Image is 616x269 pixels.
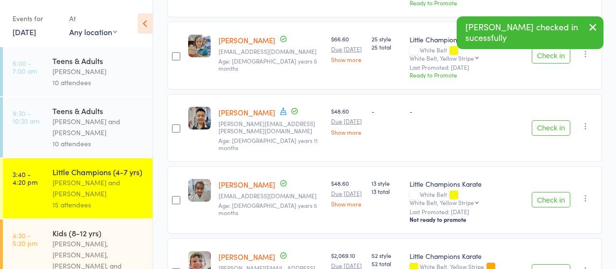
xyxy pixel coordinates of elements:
[331,35,364,63] div: $66.60
[331,118,364,125] small: Due [DATE]
[372,187,402,195] span: 13 total
[52,116,144,138] div: [PERSON_NAME] and [PERSON_NAME]
[52,167,144,177] div: Little Champions (4-7 yrs)
[69,26,117,37] div: Any location
[372,107,402,115] div: -
[218,252,275,262] a: [PERSON_NAME]
[372,259,402,268] span: 52 total
[331,56,364,63] a: Show more
[410,199,474,205] div: White Belt, Yellow Stripe
[410,208,524,215] small: Last Promoted: [DATE]
[532,48,570,64] button: Check in
[3,158,153,218] a: 3:40 -4:20 pmLittle Champions (4-7 yrs)[PERSON_NAME] and [PERSON_NAME]15 attendees
[13,11,60,26] div: Events for
[372,179,402,187] span: 13 style
[218,201,317,216] span: Age: [DEMOGRAPHIC_DATA] years 5 months
[13,231,38,247] time: 4:30 - 5:20 pm
[372,35,402,43] span: 25 style
[218,136,318,151] span: Age: [DEMOGRAPHIC_DATA] years 11 months
[372,251,402,259] span: 52 style
[218,107,275,117] a: [PERSON_NAME]
[218,192,323,199] small: bhargavi811@gmail.com
[52,177,144,199] div: [PERSON_NAME] and [PERSON_NAME]
[52,77,144,88] div: 10 attendees
[218,48,323,55] small: leonholmes@live.com.au
[218,57,317,72] span: Age: [DEMOGRAPHIC_DATA] years 5 months
[410,64,524,71] small: Last Promoted: [DATE]
[52,55,144,66] div: Teens & Adults
[52,138,144,149] div: 10 attendees
[331,201,364,207] a: Show more
[410,35,524,44] div: Little Champions Karate
[13,170,38,186] time: 3:40 - 4:20 pm
[410,251,524,261] div: Little Champions Karate
[331,262,364,269] small: Due [DATE]
[188,179,211,202] img: image1746509943.png
[410,107,524,115] div: -
[13,26,36,37] a: [DATE]
[188,107,211,129] img: image1749537106.png
[331,179,364,207] div: $48.60
[410,55,474,61] div: White Belt, Yellow Stripe
[372,43,402,51] span: 25 total
[13,109,39,125] time: 9:30 - 10:30 am
[410,216,524,223] div: Not ready to promote
[532,120,570,136] button: Check in
[3,47,153,96] a: 6:00 -7:00 amTeens & Adults[PERSON_NAME]10 attendees
[331,46,364,52] small: Due [DATE]
[188,35,211,57] img: image1747288206.png
[69,11,117,26] div: At
[532,192,570,207] button: Check in
[13,59,37,75] time: 6:00 - 7:00 am
[218,35,275,45] a: [PERSON_NAME]
[410,71,524,79] div: Ready to Promote
[218,120,323,134] small: Michelle.ct.jones@hotmail.com
[52,66,144,77] div: [PERSON_NAME]
[410,179,524,189] div: Little Champions Karate
[457,16,603,49] div: [PERSON_NAME] checked in sucessfully
[331,129,364,135] a: Show more
[331,190,364,197] small: Due [DATE]
[52,199,144,210] div: 15 attendees
[410,47,524,61] div: White Belt
[52,105,144,116] div: Teens & Adults
[52,228,144,238] div: Kids (8-12 yrs)
[3,97,153,157] a: 9:30 -10:30 amTeens & Adults[PERSON_NAME] and [PERSON_NAME]10 attendees
[331,107,364,135] div: $48.60
[218,179,275,190] a: [PERSON_NAME]
[410,191,524,205] div: White Belt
